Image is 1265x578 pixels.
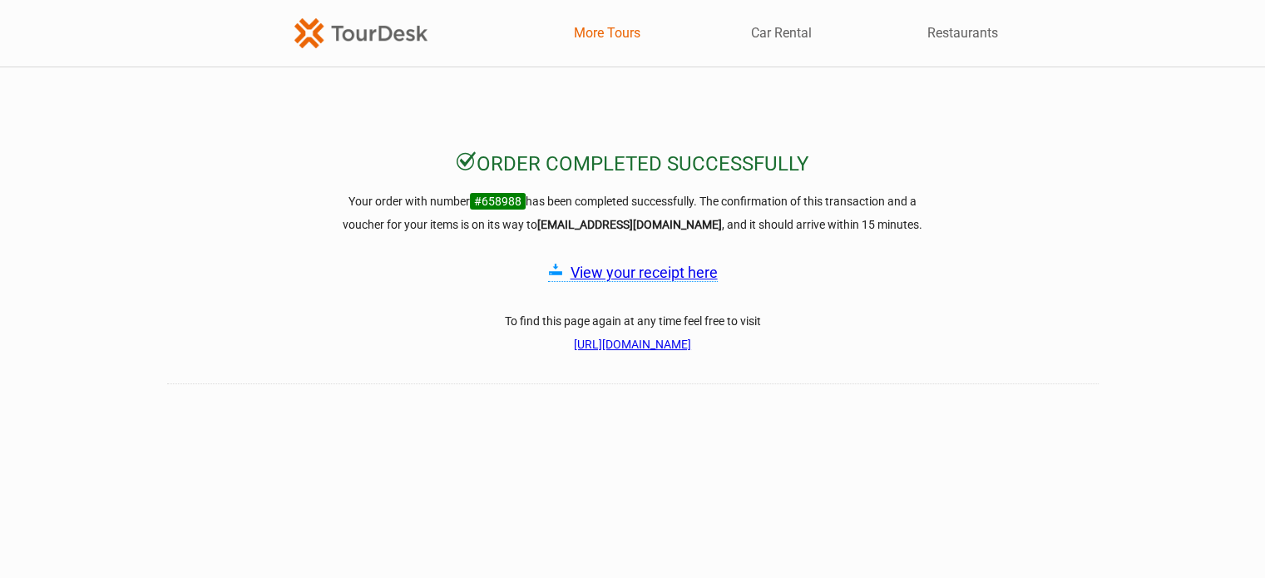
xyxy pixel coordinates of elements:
[334,190,932,236] h3: Your order with number has been completed successfully. The confirmation of this transaction and ...
[927,24,998,42] a: Restaurants
[574,24,640,42] a: More Tours
[470,193,526,210] span: #658988
[571,264,718,281] a: View your receipt here
[334,309,932,356] h3: To find this page again at any time feel free to visit
[574,338,691,351] a: [URL][DOMAIN_NAME]
[751,24,812,42] a: Car Rental
[537,218,722,231] strong: [EMAIL_ADDRESS][DOMAIN_NAME]
[294,18,427,47] img: TourDesk-logo-td-orange-v1.png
